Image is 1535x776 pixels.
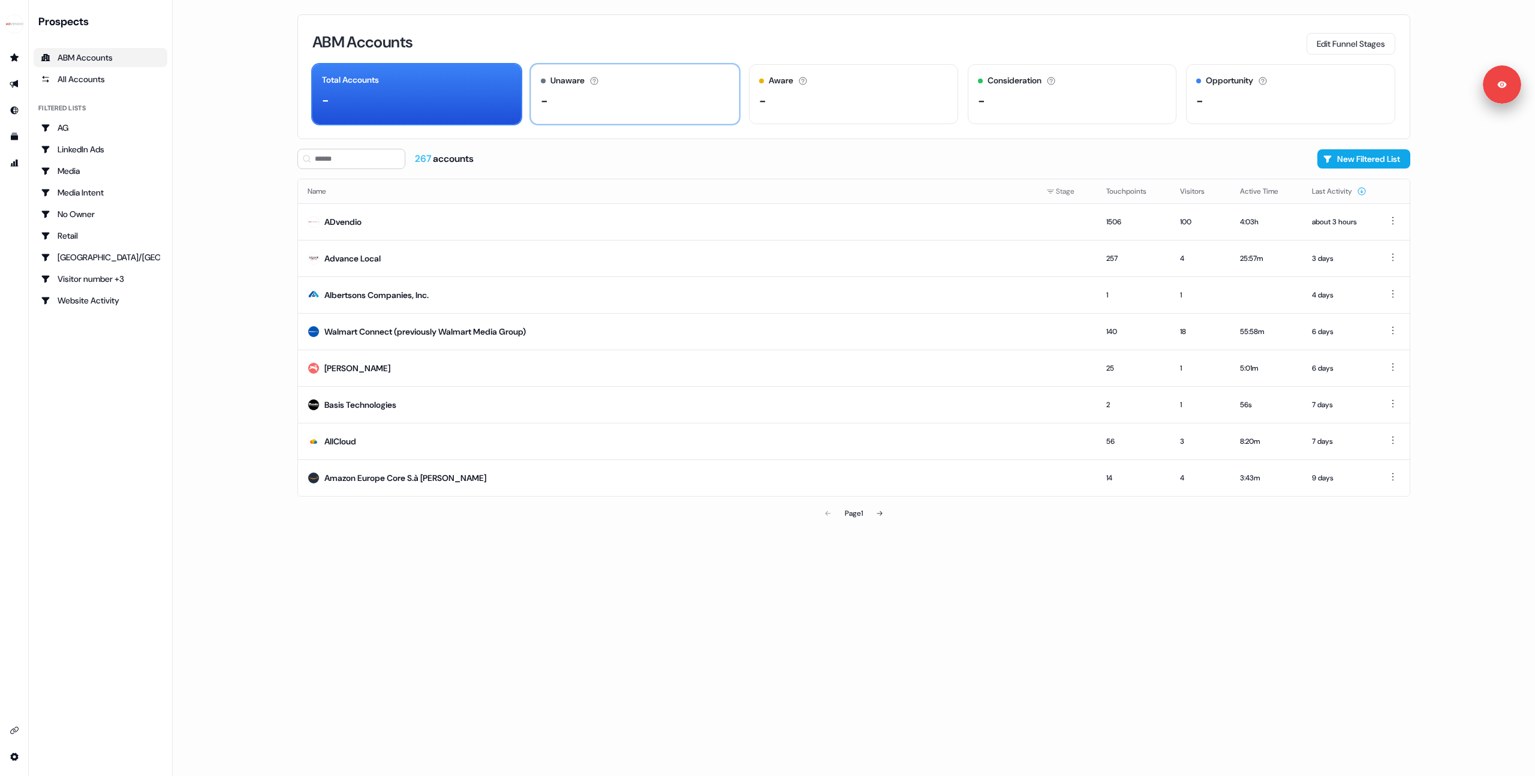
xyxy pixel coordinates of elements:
[38,103,86,113] div: Filtered lists
[1312,216,1367,228] div: about 3 hours
[1106,252,1161,264] div: 257
[41,294,160,306] div: Website Activity
[1106,435,1161,447] div: 56
[1106,399,1161,411] div: 2
[322,91,329,109] div: -
[1240,435,1293,447] div: 8:20m
[5,721,24,740] a: Go to integrations
[41,230,160,242] div: Retail
[5,127,24,146] a: Go to templates
[1312,181,1367,202] button: Last Activity
[1180,289,1221,301] div: 1
[34,70,167,89] a: All accounts
[5,154,24,173] a: Go to attribution
[1240,326,1293,338] div: 55:58m
[34,183,167,202] a: Go to Media Intent
[1180,435,1221,447] div: 3
[1307,33,1395,55] button: Edit Funnel Stages
[41,208,160,220] div: No Owner
[34,118,167,137] a: Go to AG
[1240,362,1293,374] div: 5:01m
[34,248,167,267] a: Go to USA/Canada
[324,472,486,484] div: Amazon Europe Core S.à [PERSON_NAME]
[322,74,379,86] div: Total Accounts
[324,216,362,228] div: ADvendio
[312,34,413,50] h3: ABM Accounts
[5,101,24,120] a: Go to Inbound
[1046,185,1087,197] div: Stage
[1106,216,1161,228] div: 1506
[1312,289,1367,301] div: 4 days
[1106,326,1161,338] div: 140
[1312,472,1367,484] div: 9 days
[1312,252,1367,264] div: 3 days
[34,269,167,288] a: Go to Visitor number +3
[324,399,396,411] div: Basis Technologies
[415,152,474,166] div: accounts
[1312,326,1367,338] div: 6 days
[41,143,160,155] div: LinkedIn Ads
[415,152,433,165] span: 267
[1206,74,1253,87] div: Opportunity
[1240,216,1293,228] div: 4:03h
[1180,399,1221,411] div: 1
[324,435,356,447] div: AllCloud
[324,362,390,374] div: [PERSON_NAME]
[550,74,585,87] div: Unaware
[5,747,24,766] a: Go to integrations
[1180,181,1219,202] button: Visitors
[1196,92,1203,110] div: -
[1180,472,1221,484] div: 4
[41,187,160,198] div: Media Intent
[41,251,160,263] div: [GEOGRAPHIC_DATA]/[GEOGRAPHIC_DATA]
[1240,399,1293,411] div: 56s
[1106,472,1161,484] div: 14
[1106,362,1161,374] div: 25
[1180,326,1221,338] div: 18
[1180,252,1221,264] div: 4
[1312,362,1367,374] div: 6 days
[324,289,429,301] div: Albertsons Companies, Inc.
[41,122,160,134] div: AG
[298,179,1037,203] th: Name
[1240,181,1293,202] button: Active Time
[1180,362,1221,374] div: 1
[34,161,167,181] a: Go to Media
[34,291,167,310] a: Go to Website Activity
[34,48,167,67] a: ABM Accounts
[5,48,24,67] a: Go to prospects
[34,140,167,159] a: Go to LinkedIn Ads
[41,165,160,177] div: Media
[38,14,167,29] div: Prospects
[1240,252,1293,264] div: 25:57m
[34,204,167,224] a: Go to No Owner
[845,507,863,519] div: Page 1
[1106,181,1161,202] button: Touchpoints
[1317,149,1410,169] button: New Filtered List
[41,273,160,285] div: Visitor number +3
[324,252,381,264] div: Advance Local
[978,92,985,110] div: -
[41,52,160,64] div: ABM Accounts
[34,226,167,245] a: Go to Retail
[759,92,766,110] div: -
[541,92,548,110] div: -
[1312,435,1367,447] div: 7 days
[1240,472,1293,484] div: 3:43m
[41,73,160,85] div: All Accounts
[1106,289,1161,301] div: 1
[988,74,1042,87] div: Consideration
[769,74,793,87] div: Aware
[1180,216,1221,228] div: 100
[5,74,24,94] a: Go to outbound experience
[1312,399,1367,411] div: 7 days
[324,326,526,338] div: Walmart Connect (previously Walmart Media Group)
